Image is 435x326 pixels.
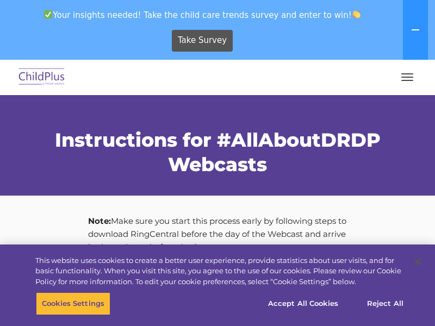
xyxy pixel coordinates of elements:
span: Take Survey [178,31,227,50]
button: Close [406,250,430,274]
span: Instructions for #AllAboutDRDP Webcasts [55,128,381,176]
img: 👏 [352,10,361,18]
span: Your insights needed! Take the child care trends survey and enter to win! [4,4,401,26]
p: Make sure you start this process early by following steps to download RingCentral before the day ... [88,215,347,254]
button: Accept All Cookies [262,292,344,315]
strong: Note: [88,216,111,226]
img: ✅ [44,10,52,18]
div: This website uses cookies to create a better user experience, provide statistics about user visit... [35,255,405,287]
a: Take Survey [172,30,233,52]
button: Reject All [351,292,419,315]
img: ChildPlus by Procare Solutions [16,65,67,90]
button: Cookies Settings [36,292,110,315]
